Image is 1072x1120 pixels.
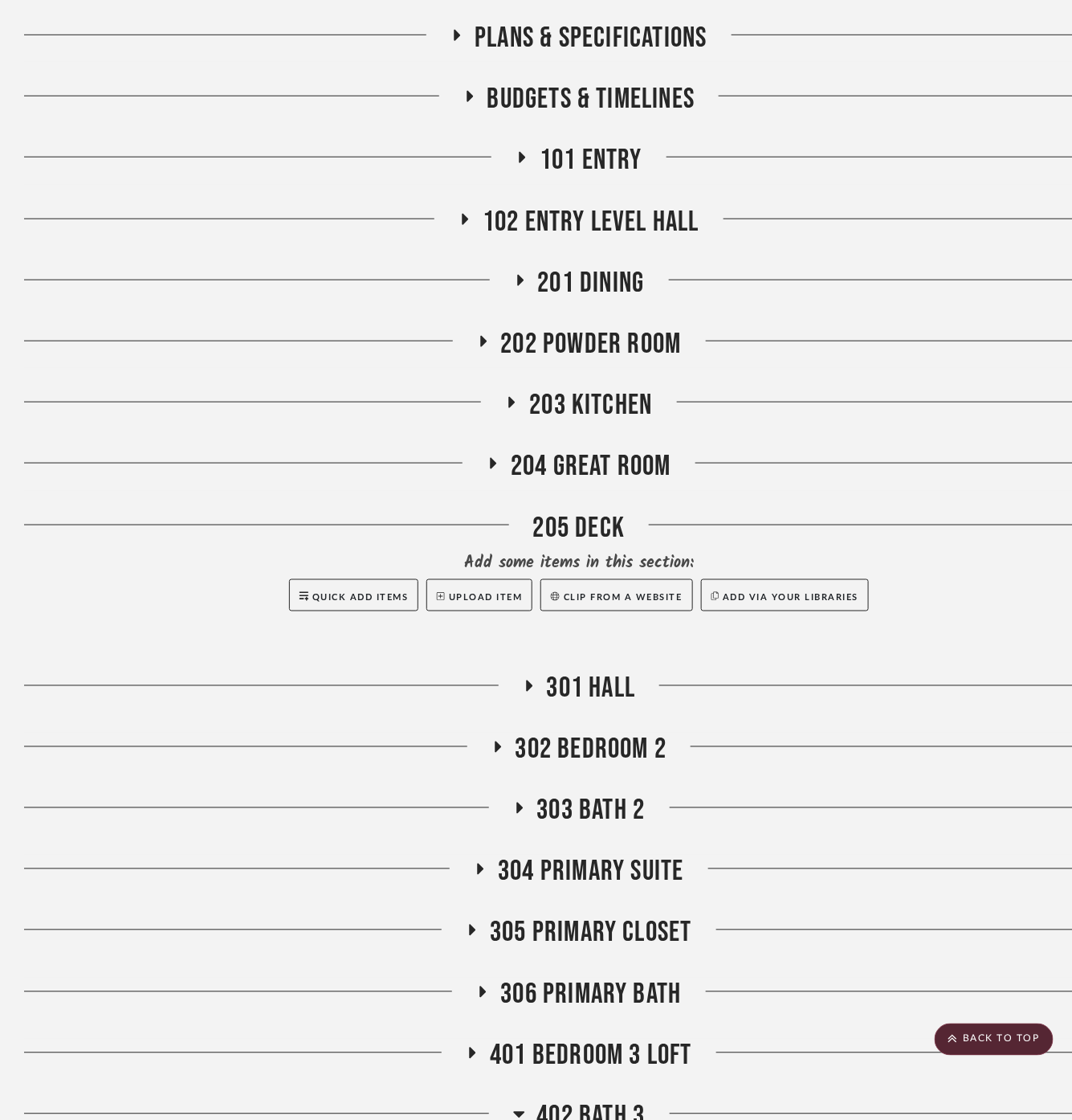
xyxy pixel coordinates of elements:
button: Add via your libraries [701,579,870,611]
span: 101 ENTRY [540,143,642,178]
span: 204 GREAT ROOM [511,449,671,484]
span: 203 KITCHEN [529,388,652,423]
button: Clip from a website [540,579,692,611]
span: 301 HALL [547,672,636,706]
span: 306 PRIMARY BATH [500,978,681,1012]
span: 304 PRIMARY SUITE [498,855,683,889]
span: 401 BEDROOM 3 LOFT [490,1039,692,1073]
span: 201 DINING [538,266,645,300]
button: Quick Add Items [289,579,419,611]
span: 302 BEDROOM 2 [516,733,667,767]
span: Plans & Specifications [475,21,707,55]
span: Quick Add Items [312,593,409,602]
span: 303 BATH 2 [537,794,646,828]
span: 102 ENTRY LEVEL HALL [483,205,699,239]
button: Upload Item [426,579,532,611]
span: Budgets & Timelines [487,82,695,116]
span: 202 POWDER ROOM [501,327,682,362]
scroll-to-top-button: BACK TO TOP [935,1024,1054,1056]
span: 305 PRIMARY CLOSET [490,916,692,950]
